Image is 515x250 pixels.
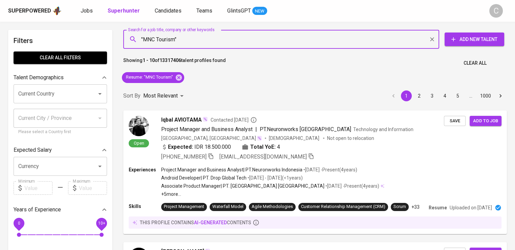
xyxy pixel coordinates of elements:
[140,219,251,226] p: this profile contains contents
[196,7,214,15] a: Teams
[250,143,276,151] b: Total YoE:
[19,54,102,62] span: Clear All filters
[439,90,450,101] button: Go to page 4
[52,6,62,16] img: app logo
[473,117,498,125] span: Add to job
[123,110,507,234] a: OpenIqbal AVIOTAMAContacted [DATE]Project Manager and Business Analyst|PT.Neuronworks [GEOGRAPHIC...
[252,8,267,15] span: NEW
[18,221,20,226] span: 0
[301,204,385,210] div: Customer Relationship Management (CRM)
[196,7,212,14] span: Teams
[227,7,251,14] span: GlintsGPT
[257,136,262,141] img: magic_wand.svg
[452,90,463,101] button: Go to page 5
[14,74,64,82] p: Talent Demographics
[131,140,147,146] span: Open
[14,51,107,64] button: Clear All filters
[161,183,324,189] p: Associate Product Manager | PT. [GEOGRAPHIC_DATA] [GEOGRAPHIC_DATA]
[411,204,420,210] p: +33
[143,58,155,63] b: 1 - 10
[250,117,257,123] svg: By Batam recruiter
[450,204,492,211] p: Uploaded on [DATE]
[168,143,193,151] b: Expected:
[14,146,52,154] p: Expected Salary
[79,181,107,195] input: Value
[129,203,161,210] p: Skills
[8,6,62,16] a: Superpoweredapp logo
[14,71,107,84] div: Talent Demographics
[269,135,320,142] span: [DEMOGRAPHIC_DATA]
[161,153,207,160] span: [PHONE_NUMBER]
[447,117,462,125] span: Save
[302,166,357,173] p: • [DATE] - Present ( 4 years )
[246,174,303,181] p: • [DATE] - [DATE] ( <1 years )
[444,116,466,126] button: Save
[14,206,61,214] p: Years of Experience
[8,7,51,15] div: Superpowered
[161,166,302,173] p: Project Manager and Business Analyst | PT.Neuronworks Indonesia
[450,35,499,44] span: Add New Talent
[445,33,504,46] button: Add New Talent
[260,126,351,132] span: PT.Neuronworks [GEOGRAPHIC_DATA]
[489,4,503,18] div: C
[95,89,105,99] button: Open
[353,127,413,132] span: Technology and Information
[202,117,208,122] img: magic_wand.svg
[461,57,489,69] button: Clear All
[129,116,149,136] img: 044413ab59a7abf2a03c83b806d215e7.jpg
[470,116,501,126] button: Add to job
[495,90,506,101] button: Go to next page
[161,143,231,151] div: IDR 18.500.000
[81,7,93,14] span: Jobs
[393,204,406,210] div: Scrum
[465,92,476,99] div: …
[277,143,280,151] span: 4
[464,59,487,67] span: Clear All
[327,135,374,142] p: Not open to relocation
[401,90,412,101] button: page 1
[123,92,141,100] p: Sort By
[427,35,437,44] button: Clear
[427,90,437,101] button: Go to page 3
[219,153,307,160] span: [EMAIL_ADDRESS][DOMAIN_NAME]
[14,143,107,157] div: Expected Salary
[143,92,178,100] p: Most Relevant
[161,135,262,142] div: [GEOGRAPHIC_DATA], [GEOGRAPHIC_DATA]
[252,204,293,210] div: Agile Methodologies
[18,129,102,136] p: Please select a Country first
[155,7,183,15] a: Candidates
[129,166,161,173] p: Experiences
[161,126,253,132] span: Project Manager and Business Analyst
[81,7,94,15] a: Jobs
[387,90,507,101] nav: pagination navigation
[159,58,181,63] b: 13317406
[212,204,243,210] div: Waterfall Model
[108,7,141,15] a: Superhunter
[95,162,105,171] button: Open
[14,203,107,216] div: Years of Experience
[123,57,226,69] p: Showing of talent profiles found
[161,174,246,181] p: Android Developer | PT. Drop Global Tech
[161,191,384,197] p: +5 more ...
[478,90,493,101] button: Go to page 1000
[429,204,447,211] p: Resume
[14,35,107,46] h6: Filters
[108,7,140,14] b: Superhunter
[122,74,177,81] span: Resume : "MNC Tourism"
[194,220,227,225] span: AI-generated
[414,90,425,101] button: Go to page 2
[211,117,257,123] span: Contacted [DATE]
[24,181,52,195] input: Value
[161,116,202,124] span: Iqbal AVIOTAMA
[122,72,184,83] div: Resume: "MNC Tourism"
[164,204,204,210] div: Project Management
[324,183,379,189] p: • [DATE] - Present ( 4 years )
[143,90,186,102] div: Most Relevant
[98,221,105,226] span: 10+
[155,7,181,14] span: Candidates
[255,125,257,133] span: |
[227,7,267,15] a: GlintsGPT NEW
